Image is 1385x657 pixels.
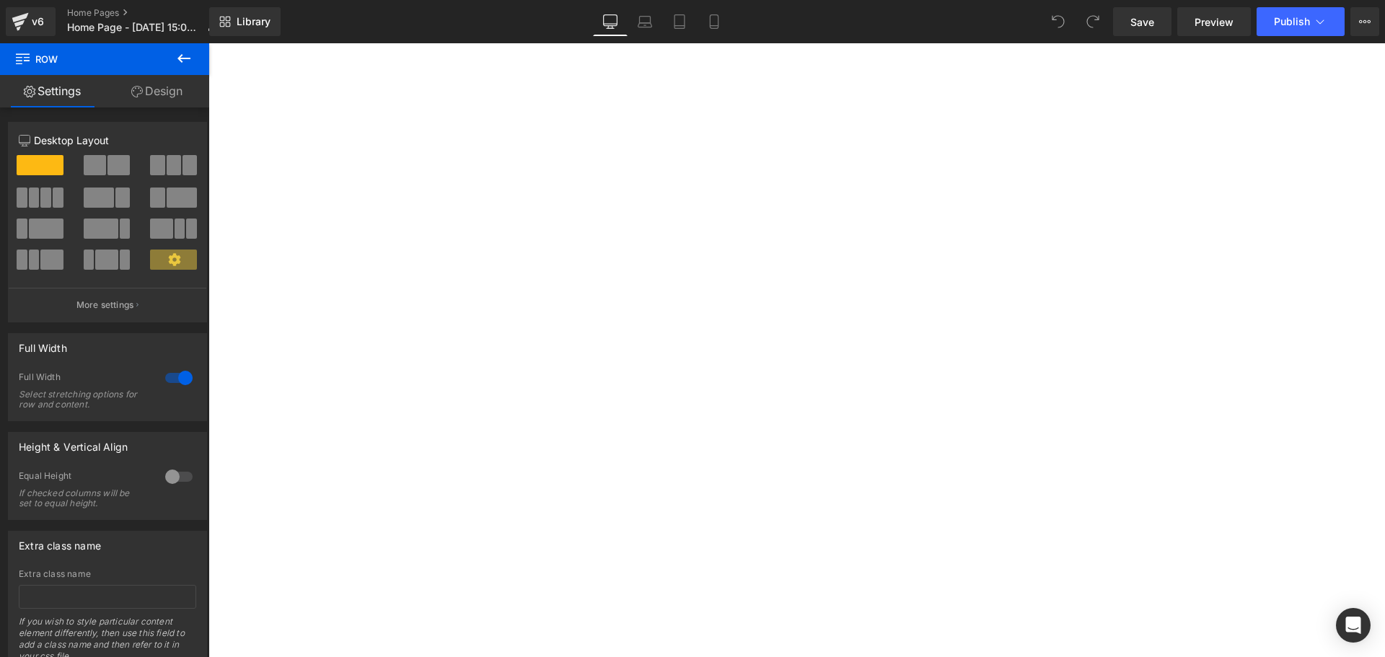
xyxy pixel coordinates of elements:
[1257,7,1345,36] button: Publish
[14,43,159,75] span: Row
[105,75,209,107] a: Design
[19,389,149,410] div: Select stretching options for row and content.
[209,7,281,36] a: New Library
[1130,14,1154,30] span: Save
[67,7,229,19] a: Home Pages
[628,7,662,36] a: Laptop
[6,7,56,36] a: v6
[76,299,134,312] p: More settings
[697,7,731,36] a: Mobile
[1044,7,1073,36] button: Undo
[237,15,271,28] span: Library
[593,7,628,36] a: Desktop
[19,334,67,354] div: Full Width
[19,371,151,387] div: Full Width
[1195,14,1234,30] span: Preview
[1350,7,1379,36] button: More
[67,22,201,33] span: Home Page - [DATE] 15:03:13
[19,433,128,453] div: Height & Vertical Align
[19,569,196,579] div: Extra class name
[662,7,697,36] a: Tablet
[1336,608,1371,643] div: Open Intercom Messenger
[19,133,196,148] p: Desktop Layout
[19,532,101,552] div: Extra class name
[1078,7,1107,36] button: Redo
[19,488,149,508] div: If checked columns will be set to equal height.
[1177,7,1251,36] a: Preview
[19,470,151,485] div: Equal Height
[9,288,206,322] button: More settings
[1274,16,1310,27] span: Publish
[29,12,47,31] div: v6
